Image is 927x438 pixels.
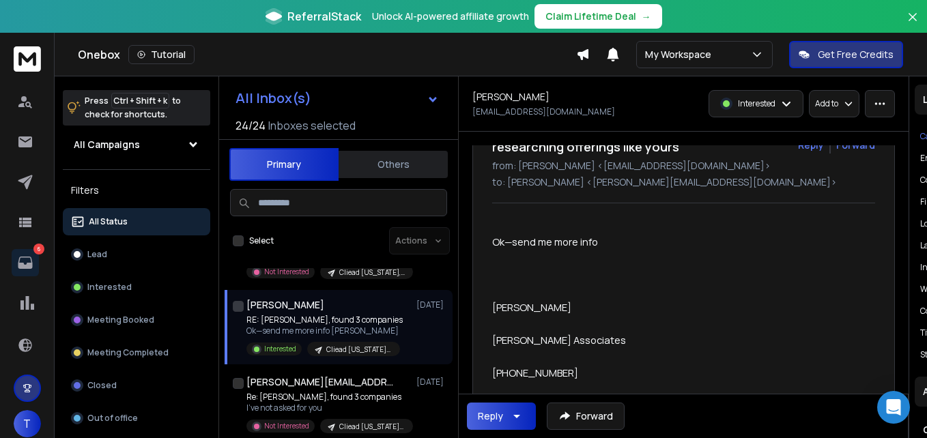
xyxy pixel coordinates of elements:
[339,422,405,432] p: Cliead [US_STATE]/ [GEOGRAPHIC_DATA] [GEOGRAPHIC_DATA]
[478,409,503,423] div: Reply
[246,375,397,389] h1: [PERSON_NAME][EMAIL_ADDRESS][DOMAIN_NAME]
[264,421,309,431] p: Not Interested
[14,410,41,437] button: T
[63,274,210,301] button: Interested
[229,148,339,181] button: Primary
[63,339,210,366] button: Meeting Completed
[63,306,210,334] button: Meeting Booked
[534,4,662,29] button: Claim Lifetime Deal→
[836,138,875,152] div: Forward
[472,106,615,117] p: [EMAIL_ADDRESS][DOMAIN_NAME]
[789,41,903,68] button: Get Free Credits
[87,413,138,424] p: Out of office
[339,267,405,278] p: Cliead [US_STATE], [US_STATE], [US_STATE] and [US_STATE]
[246,325,403,336] p: Ok—send me more info [PERSON_NAME]
[89,216,128,227] p: All Status
[33,244,44,254] p: 6
[236,91,311,105] h1: All Inbox(s)
[815,98,838,109] p: Add to
[246,315,403,325] p: RE: [PERSON_NAME], found 3 companies
[877,391,910,424] div: Open Intercom Messenger
[63,241,210,268] button: Lead
[225,85,450,112] button: All Inbox(s)
[467,403,536,430] button: Reply
[416,377,447,388] p: [DATE]
[738,98,775,109] p: Interested
[74,138,140,151] h1: All Campaigns
[87,315,154,325] p: Meeting Booked
[128,45,195,64] button: Tutorial
[287,8,361,25] span: ReferralStack
[78,45,576,64] div: Onebox
[642,10,651,23] span: →
[63,208,210,235] button: All Status
[818,48,894,61] p: Get Free Credits
[492,333,626,347] span: [PERSON_NAME] Associates
[246,403,410,413] p: I've not asked for you
[326,345,392,355] p: Cliead [US_STATE]/ [GEOGRAPHIC_DATA] [GEOGRAPHIC_DATA]
[339,149,448,179] button: Others
[416,300,447,310] p: [DATE]
[492,159,875,173] p: from: [PERSON_NAME] <[EMAIL_ADDRESS][DOMAIN_NAME]>
[492,175,875,189] p: to: [PERSON_NAME] <[PERSON_NAME][EMAIL_ADDRESS][DOMAIN_NAME]>
[472,90,550,104] h1: [PERSON_NAME]
[372,10,529,23] p: Unlock AI-powered affiliate growth
[87,282,132,293] p: Interested
[264,267,309,277] p: Not Interested
[87,347,169,358] p: Meeting Completed
[547,403,625,430] button: Forward
[246,392,410,403] p: Re: [PERSON_NAME], found 3 companies
[492,366,578,379] span: [PHONE_NUMBER]
[798,138,824,152] button: Reply
[492,235,598,248] span: Ok—send me more info
[492,300,571,314] span: [PERSON_NAME]
[111,93,169,108] span: Ctrl + Shift + k
[904,8,922,41] button: Close banner
[63,181,210,200] h3: Filters
[249,235,274,246] label: Select
[87,249,107,260] p: Lead
[12,249,39,276] a: 6
[63,372,210,399] button: Closed
[645,48,717,61] p: My Workspace
[246,298,324,312] h1: [PERSON_NAME]
[63,131,210,158] button: All Campaigns
[85,94,181,121] p: Press to check for shortcuts.
[264,344,296,354] p: Interested
[236,117,266,134] span: 24 / 24
[87,380,117,391] p: Closed
[63,405,210,432] button: Out of office
[268,117,356,134] h3: Inboxes selected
